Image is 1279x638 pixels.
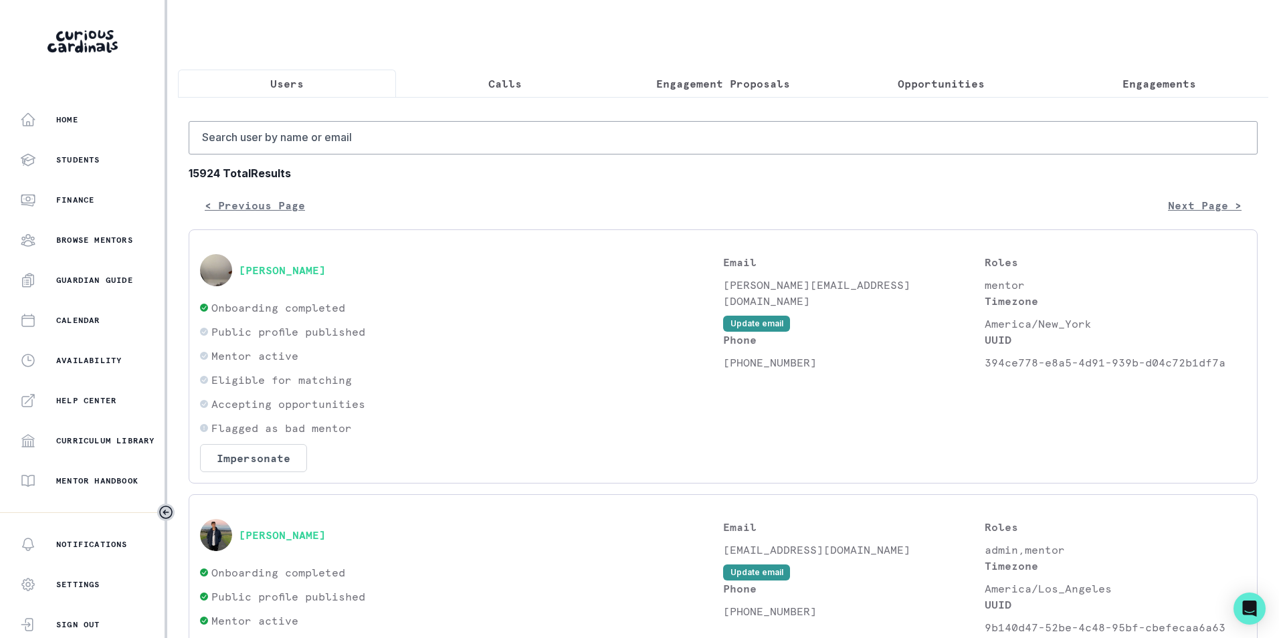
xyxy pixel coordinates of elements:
[56,539,128,550] p: Notifications
[985,277,1246,293] p: mentor
[239,528,326,542] button: [PERSON_NAME]
[1122,76,1196,92] p: Engagements
[723,603,985,619] p: [PHONE_NUMBER]
[189,192,321,219] button: < Previous Page
[56,435,155,446] p: Curriculum Library
[56,154,100,165] p: Students
[211,324,365,340] p: Public profile published
[985,354,1246,370] p: 394ce778-e8a5-4d91-939b-d04c72b1df7a
[985,597,1246,613] p: UUID
[985,580,1246,597] p: America/Los_Angeles
[985,619,1246,635] p: 9b140d47-52be-4c48-95bf-cbefecaa6a63
[56,475,138,486] p: Mentor Handbook
[656,76,790,92] p: Engagement Proposals
[270,76,304,92] p: Users
[985,254,1246,270] p: Roles
[157,504,175,521] button: Toggle sidebar
[56,114,78,125] p: Home
[898,76,985,92] p: Opportunities
[56,275,133,286] p: Guardian Guide
[56,355,122,366] p: Availability
[985,293,1246,309] p: Timezone
[211,300,345,316] p: Onboarding completed
[211,348,298,364] p: Mentor active
[1234,593,1266,625] div: Open Intercom Messenger
[211,564,345,580] p: Onboarding completed
[56,579,100,590] p: Settings
[211,396,365,412] p: Accepting opportunities
[723,277,985,309] p: [PERSON_NAME][EMAIL_ADDRESS][DOMAIN_NAME]
[723,332,985,348] p: Phone
[723,519,985,535] p: Email
[189,165,1258,181] b: 15924 Total Results
[723,542,985,558] p: [EMAIL_ADDRESS][DOMAIN_NAME]
[723,316,790,332] button: Update email
[1152,192,1258,219] button: Next Page >
[56,315,100,326] p: Calendar
[56,395,116,406] p: Help Center
[211,372,352,388] p: Eligible for matching
[200,444,307,472] button: Impersonate
[723,564,790,580] button: Update email
[211,613,298,629] p: Mentor active
[56,235,133,245] p: Browse Mentors
[239,263,326,277] button: [PERSON_NAME]
[985,519,1246,535] p: Roles
[211,589,365,605] p: Public profile published
[985,332,1246,348] p: UUID
[56,619,100,630] p: Sign Out
[985,542,1246,558] p: admin,mentor
[56,195,94,205] p: Finance
[723,354,985,370] p: [PHONE_NUMBER]
[211,420,352,436] p: Flagged as bad mentor
[488,76,522,92] p: Calls
[723,254,985,270] p: Email
[47,30,118,53] img: Curious Cardinals Logo
[985,558,1246,574] p: Timezone
[723,580,985,597] p: Phone
[985,316,1246,332] p: America/New_York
